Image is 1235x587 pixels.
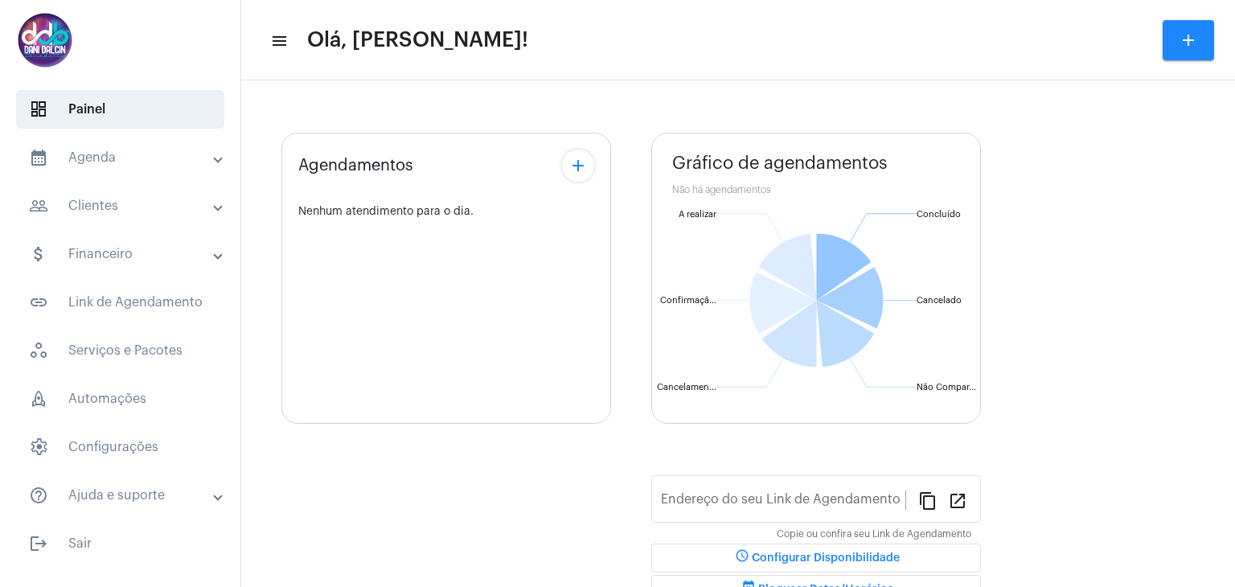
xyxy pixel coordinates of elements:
[29,244,48,264] mat-icon: sidenav icon
[661,495,905,510] input: Link
[29,100,48,119] span: sidenav icon
[307,27,528,53] span: Olá, [PERSON_NAME]!
[679,210,716,219] text: A realizar
[16,524,224,563] span: Sair
[29,437,48,457] span: sidenav icon
[948,491,967,510] mat-icon: open_in_new
[732,552,900,564] span: Configurar Disponibilidade
[660,296,716,306] text: Confirmaçã...
[29,196,215,216] mat-panel-title: Clientes
[777,529,971,540] mat-hint: Copie ou confira seu Link de Agendamento
[29,293,48,312] mat-icon: sidenav icon
[13,8,77,72] img: 5016df74-caca-6049-816a-988d68c8aa82.png
[10,138,240,177] mat-expansion-panel-header: sidenav iconAgenda
[29,148,215,167] mat-panel-title: Agenda
[16,283,224,322] span: Link de Agendamento
[29,196,48,216] mat-icon: sidenav icon
[16,331,224,370] span: Serviços e Pacotes
[10,187,240,225] mat-expansion-panel-header: sidenav iconClientes
[16,90,224,129] span: Painel
[29,148,48,167] mat-icon: sidenav icon
[918,491,938,510] mat-icon: content_copy
[917,296,962,305] text: Cancelado
[29,534,48,553] mat-icon: sidenav icon
[270,31,286,51] mat-icon: sidenav icon
[29,486,48,505] mat-icon: sidenav icon
[672,154,888,173] span: Gráfico de agendamentos
[10,476,240,515] mat-expansion-panel-header: sidenav iconAjuda e suporte
[298,206,594,218] div: Nenhum atendimento para o dia.
[29,486,215,505] mat-panel-title: Ajuda e suporte
[917,383,976,392] text: Não Compar...
[16,428,224,466] span: Configurações
[568,156,588,175] mat-icon: add
[1179,31,1198,50] mat-icon: add
[29,341,48,360] span: sidenav icon
[298,157,413,174] span: Agendamentos
[651,544,981,573] button: Configurar Disponibilidade
[657,383,716,392] text: Cancelamen...
[732,548,752,568] mat-icon: schedule
[16,380,224,418] span: Automações
[29,244,215,264] mat-panel-title: Financeiro
[29,389,48,408] span: sidenav icon
[917,210,961,219] text: Concluído
[10,235,240,273] mat-expansion-panel-header: sidenav iconFinanceiro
